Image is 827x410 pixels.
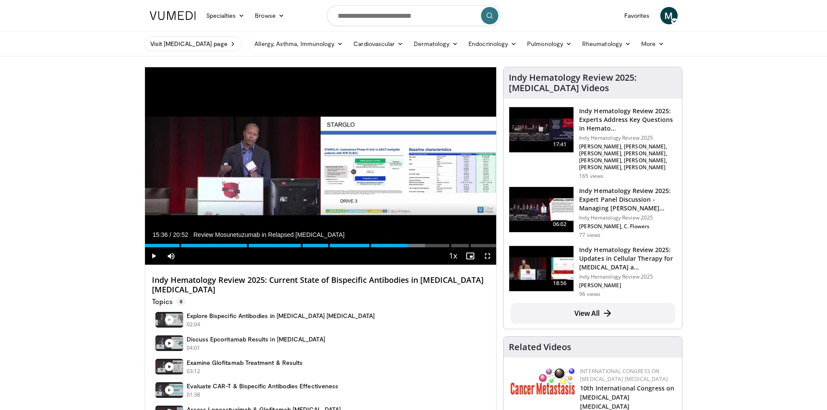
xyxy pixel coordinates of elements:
[636,35,669,52] a: More
[150,11,196,20] img: VuMedi Logo
[187,391,201,399] p: 01:38
[187,382,339,390] h4: Evaluate CAR-T & Bispecific Antibodies Effectiveness
[509,187,677,239] a: 06:02 Indy Hematology Review 2025: Expert Panel Discussion - Managing [PERSON_NAME]… Indy Hematol...
[152,297,186,306] p: Topics
[550,279,570,288] span: 18:56
[145,67,497,265] video-js: Video Player
[509,107,573,152] img: ae7a27e8-507f-4b11-87c1-9ee1c947c5a4.150x105_q85_crop-smart_upscale.jpg
[187,344,201,352] p: 04:01
[176,297,186,306] span: 8
[509,246,573,291] img: 980e7fb0-11ca-4bf5-bdc9-b03a7536631e.150x105_q85_crop-smart_upscale.jpg
[444,247,461,265] button: Playback Rate
[577,35,636,52] a: Rheumatology
[193,231,344,239] span: Review Mosunetuzumab in Relapsed [MEDICAL_DATA]
[579,134,677,141] p: Indy Hematology Review 2025
[579,173,603,180] p: 165 views
[511,367,576,395] img: 6ff8bc22-9509-4454-a4f8-ac79dd3b8976.png.150x105_q85_autocrop_double_scale_upscale_version-0.2.png
[579,291,600,298] p: 96 views
[145,36,242,51] a: Visit [MEDICAL_DATA] page
[170,231,171,238] span: /
[579,282,677,289] p: [PERSON_NAME]
[145,244,497,247] div: Progress Bar
[579,187,677,213] h3: Indy Hematology Review 2025: Expert Panel Discussion - Managing [PERSON_NAME]…
[509,187,573,232] img: 9e1c54a3-b822-492e-98a3-8a6b371997b3.150x105_q85_crop-smart_upscale.jpg
[461,247,479,265] button: Enable picture-in-picture mode
[579,273,677,280] p: Indy Hematology Review 2025
[145,247,162,265] button: Play
[152,276,490,294] h4: Indy Hematology Review 2025: Current State of Bispecific Antibodies in [MEDICAL_DATA] [MEDICAL_DATA]
[509,72,677,93] h4: Indy Hematology Review 2025: [MEDICAL_DATA] Videos
[187,359,303,367] h4: Examine Glofitamab Treatment & Results
[249,35,348,52] a: Allergy, Asthma, Immunology
[619,7,655,24] a: Favorites
[250,7,290,24] a: Browse
[187,321,201,328] p: 02:04
[201,7,250,24] a: Specialties
[187,335,325,343] h4: Discuss Epcoritamab Results in [MEDICAL_DATA]
[463,35,522,52] a: Endocrinology
[187,312,375,320] h4: Explore Bispecific Antibodies in [MEDICAL_DATA] [MEDICAL_DATA]
[187,367,201,375] p: 03:12
[162,247,180,265] button: Mute
[550,140,570,149] span: 17:41
[509,107,677,180] a: 17:41 Indy Hematology Review 2025: Experts Address Key Questions in Hemato… Indy Hematology Revie...
[579,214,677,221] p: Indy Hematology Review 2025
[173,231,188,238] span: 20:52
[479,247,496,265] button: Fullscreen
[327,5,501,26] input: Search topics, interventions
[509,246,677,298] a: 18:56 Indy Hematology Review 2025: Updates in Cellular Therapy for [MEDICAL_DATA] a… Indy Hematol...
[579,246,677,272] h3: Indy Hematology Review 2025: Updates in Cellular Therapy for [MEDICAL_DATA] a…
[348,35,409,52] a: Cardiovascular
[579,232,600,239] p: 77 views
[509,342,571,352] h4: Related Videos
[579,143,677,171] p: [PERSON_NAME], [PERSON_NAME], [PERSON_NAME], [PERSON_NAME], [PERSON_NAME], [PERSON_NAME], [PERSON...
[579,107,677,133] h3: Indy Hematology Review 2025: Experts Address Key Questions in Hemato…
[580,367,668,383] a: International Congress on [MEDICAL_DATA] [MEDICAL_DATA]
[579,223,677,230] p: [PERSON_NAME], C. Flowers
[153,231,168,238] span: 15:36
[550,220,570,229] span: 06:02
[522,35,577,52] a: Pulmonology
[511,303,675,324] a: View All
[409,35,463,52] a: Dermatology
[660,7,678,24] a: M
